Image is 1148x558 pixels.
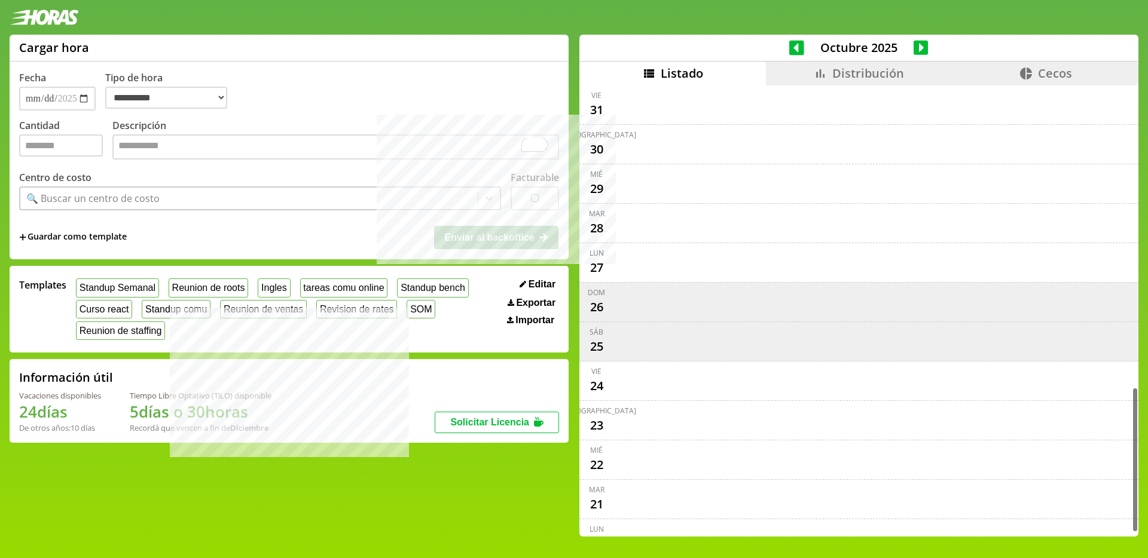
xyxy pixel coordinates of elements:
h1: 24 días [19,401,101,422]
div: mar [589,485,604,495]
div: Vacaciones disponibles [19,390,101,401]
div: 29 [587,179,606,198]
button: tareas comu online [300,278,388,297]
button: Standup comu [142,300,210,318]
label: Cantidad [19,119,112,163]
h1: Cargar hora [19,39,89,56]
div: 22 [587,455,606,474]
button: Curso react [76,300,132,318]
span: Exportar [516,298,555,308]
span: + [19,231,26,244]
span: Cecos [1038,65,1072,81]
div: 28 [587,219,606,238]
button: Standup bench [397,278,468,297]
span: Octubre 2025 [804,39,914,56]
div: 31 [587,100,606,119]
button: SOM [407,300,435,318]
div: 25 [587,337,606,356]
span: Distribución [832,65,904,81]
div: [DEMOGRAPHIC_DATA] [557,406,636,416]
span: +Guardar como template [19,231,127,244]
div: lun [590,524,604,534]
button: Reunion de ventas [220,300,307,318]
div: Recordá que vencen a fin de [130,422,271,433]
select: Tipo de hora [105,87,227,109]
span: Importar [515,315,554,326]
h2: Información útil [19,369,113,385]
span: Editar [529,279,555,290]
div: 27 [587,258,606,277]
textarea: To enrich screen reader interactions, please activate Accessibility in Grammarly extension settings [112,134,559,160]
div: 20 [587,534,606,553]
label: Fecha [19,71,46,84]
button: Ingles [258,278,290,297]
span: Listado [661,65,703,81]
span: Templates [19,278,66,292]
img: logotipo [10,10,79,25]
div: 30 [587,140,606,159]
b: Diciembre [230,422,268,433]
label: Centro de costo [19,171,91,184]
div: lun [590,248,604,258]
div: dom [588,287,605,298]
div: vie [591,90,602,100]
div: vie [591,366,602,376]
div: 🔍 Buscar un centro de costo [26,192,160,205]
input: Cantidad [19,134,103,157]
div: 23 [587,416,606,435]
div: mar [589,209,604,219]
button: Exportar [504,297,559,309]
div: mié [590,169,603,179]
button: Editar [516,278,559,290]
button: Reunion de staffing [76,321,165,340]
div: mié [590,445,603,455]
div: 26 [587,298,606,317]
div: [DEMOGRAPHIC_DATA] [557,130,636,140]
label: Facturable [511,171,559,184]
button: Solicitar Licencia [435,412,559,433]
div: De otros años: 10 días [19,422,101,433]
h1: 5 días o 30 horas [130,401,271,422]
div: Tiempo Libre Optativo (TiLO) disponible [130,390,271,401]
button: Standup Semanal [76,278,159,297]
button: Revision de rates [316,300,397,318]
label: Tipo de hora [105,71,237,111]
span: Solicitar Licencia [450,417,529,427]
div: scrollable content [579,85,1138,535]
button: Reunion de roots [169,278,248,297]
label: Descripción [112,119,559,163]
div: sáb [590,327,603,337]
div: 24 [587,376,606,395]
div: 21 [587,495,606,514]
